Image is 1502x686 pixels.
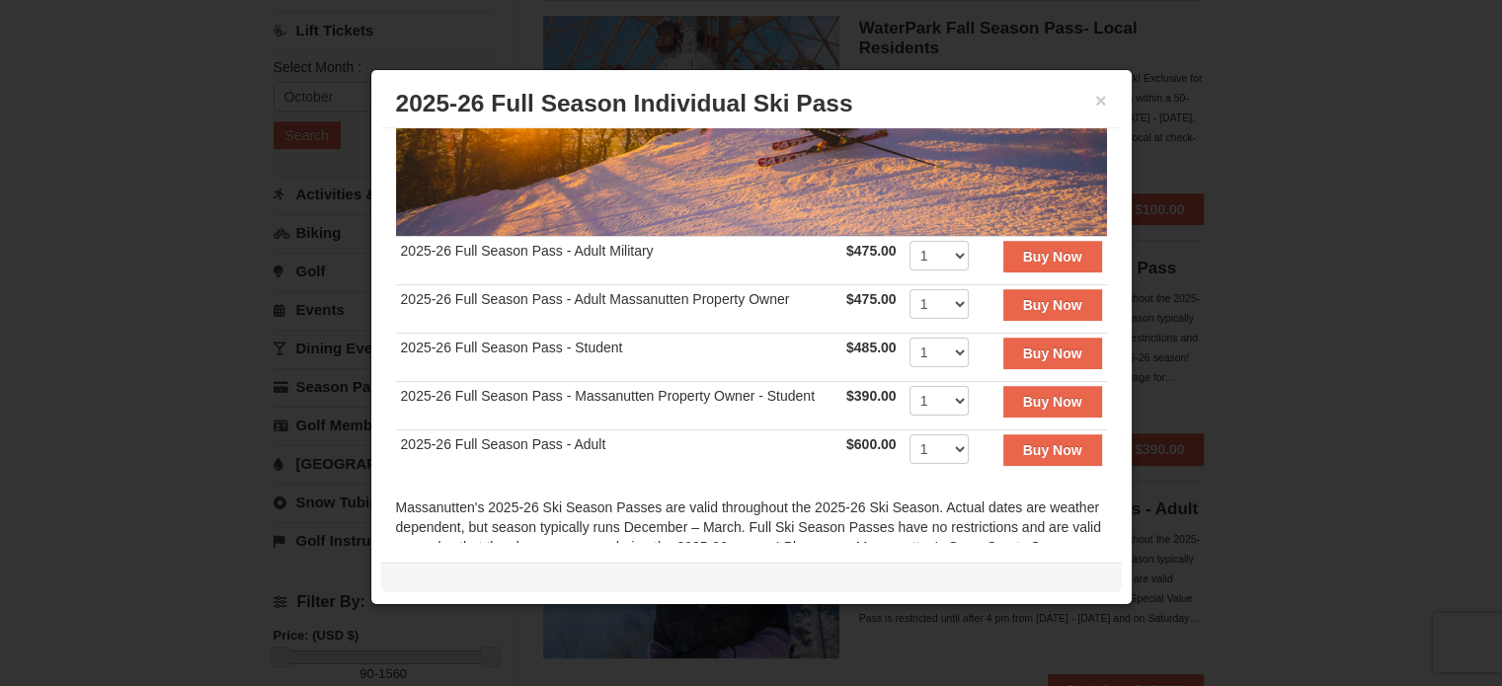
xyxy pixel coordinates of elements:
td: 2025-26 Full Season Pass - Massanutten Property Owner - Student [396,381,841,429]
button: Buy Now [1003,434,1102,466]
strong: $600.00 [846,436,897,452]
button: Buy Now [1003,338,1102,369]
strong: Buy Now [1023,442,1082,458]
h3: 2025-26 Full Season Individual Ski Pass [396,89,1107,118]
strong: $485.00 [846,340,897,355]
strong: Buy Now [1023,249,1082,265]
strong: $475.00 [846,243,897,259]
button: Buy Now [1003,241,1102,272]
td: 2025-26 Full Season Pass - Adult Military [396,236,841,284]
div: Massanutten's 2025-26 Ski Season Passes are valid throughout the 2025-26 Ski Season. Actual dates... [396,497,1107,596]
strong: Buy Now [1023,345,1082,361]
td: 2025-26 Full Season Pass - Adult Massanutten Property Owner [396,284,841,333]
button: Buy Now [1003,386,1102,418]
button: × [1095,91,1107,111]
strong: Buy Now [1023,297,1082,313]
strong: Buy Now [1023,394,1082,410]
td: 2025-26 Full Season Pass - Adult [396,429,841,478]
strong: $390.00 [846,388,897,404]
td: 2025-26 Full Season Pass - Student [396,333,841,381]
strong: $475.00 [846,291,897,307]
button: Buy Now [1003,289,1102,321]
